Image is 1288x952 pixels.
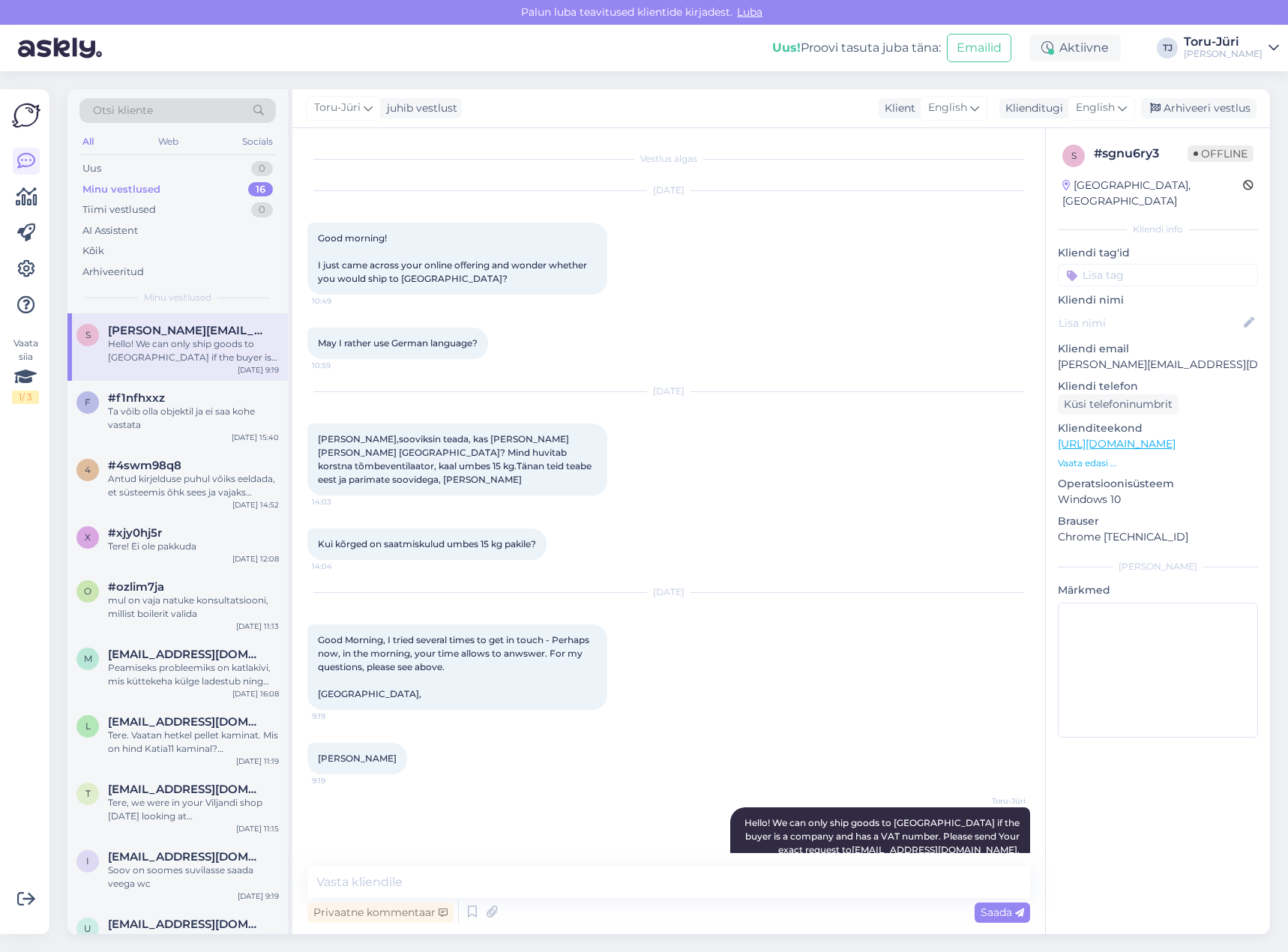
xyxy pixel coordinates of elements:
[1058,379,1258,394] p: Kliendi telefon
[928,100,967,116] span: English
[312,775,368,786] span: 9:19
[1184,36,1263,48] div: Toru-Jüri
[307,903,454,923] div: Privaatne kommentaar
[108,918,264,931] span: ullarkaljurand@gmail.com
[318,634,592,699] span: Good Morning, I tried several times to get in touch - Perhaps now, in the morning, your time allo...
[239,132,276,151] div: Socials
[12,391,39,404] div: 1 / 3
[82,244,104,259] div: Kõik
[1071,150,1077,161] span: s
[307,385,1030,398] div: [DATE]
[1058,513,1258,529] p: Brauser
[1059,315,1241,331] input: Lisa nimi
[1058,292,1258,308] p: Kliendi nimi
[1157,37,1178,58] div: TJ
[318,538,536,549] span: Kui kõrged on saatmiskulud umbes 15 kg pakile?
[86,855,89,867] span: i
[732,5,767,19] span: Luba
[1058,457,1258,470] p: Vaata edasi ...
[1058,582,1258,598] p: Märkmed
[312,561,368,572] span: 14:04
[108,661,279,688] div: Peamiseks probleemiks on katlakivi, mis küttekeha külge ladestub ning protsessi efektiivsust vähe...
[84,653,92,664] span: m
[108,526,162,540] span: #xjy0hj5r
[236,823,279,834] div: [DATE] 11:15
[108,864,279,891] div: Soov on soomes suvilasse saada veega wc
[144,291,211,304] span: Minu vestlused
[85,397,91,408] span: f
[93,103,153,118] span: Otsi kliente
[1062,178,1243,209] div: [GEOGRAPHIC_DATA], [GEOGRAPHIC_DATA]
[1058,357,1258,373] p: [PERSON_NAME][EMAIL_ADDRESS][DOMAIN_NAME]
[307,184,1030,197] div: [DATE]
[108,715,264,729] span: liisi.laks@hotmail.co.uk
[381,100,457,116] div: juhib vestlust
[12,337,39,404] div: Vaata siia
[232,499,279,510] div: [DATE] 14:52
[85,531,91,543] span: x
[314,100,361,116] span: Toru-Jüri
[108,337,279,364] div: Hello! We can only ship goods to [GEOGRAPHIC_DATA] if the buyer is a company and has a VAT number...
[251,161,273,176] div: 0
[1058,245,1258,261] p: Kliendi tag'id
[1058,223,1258,236] div: Kliendi info
[744,817,1022,855] span: Hello! We can only ship goods to [GEOGRAPHIC_DATA] if the buyer is a company and has a VAT number...
[85,720,91,732] span: l
[1058,264,1258,286] input: Lisa tag
[108,540,279,553] div: Tere! Ei ole pakkuda
[312,295,368,307] span: 10:49
[969,795,1026,807] span: Toru-Jüri
[108,459,181,472] span: #4swm98q8
[84,585,91,597] span: o
[232,432,279,443] div: [DATE] 15:40
[1058,394,1179,415] div: Küsi telefoninumbrit
[772,39,941,57] div: Proovi tasuta juba täna:
[108,729,279,756] div: Tere. Vaatan hetkel pellet kaminat. Mis on hind Katia11 kaminal? [GEOGRAPHIC_DATA]
[232,688,279,699] div: [DATE] 16:08
[108,796,279,823] div: Tere, we were in your Viljandi shop [DATE] looking at [GEOGRAPHIC_DATA]. Can you supply Extraflam...
[1058,560,1258,573] div: [PERSON_NAME]
[108,324,264,337] span: sven-weckwerth@gmx.de
[238,891,279,902] div: [DATE] 9:19
[236,756,279,767] div: [DATE] 11:19
[1058,492,1258,507] p: Windows 10
[318,753,397,764] span: [PERSON_NAME]
[236,621,279,632] div: [DATE] 11:13
[108,391,165,405] span: #f1nfhxxz
[318,433,594,485] span: [PERSON_NAME],sooviksin teada, kas [PERSON_NAME] [PERSON_NAME] [GEOGRAPHIC_DATA]? Mind huvitab ko...
[307,585,1030,599] div: [DATE]
[238,364,279,376] div: [DATE] 9:19
[852,844,1017,855] a: [EMAIL_ADDRESS][DOMAIN_NAME]
[312,496,368,507] span: 14:03
[108,472,279,499] div: Antud kirjelduse puhul võiks eeldada, et süsteemis õhk sees ja vajaks õhutamist. Sellest peaks rä...
[1058,341,1258,357] p: Kliendi email
[1184,48,1263,60] div: [PERSON_NAME]
[1076,100,1115,116] span: English
[248,182,273,197] div: 16
[108,405,279,432] div: Ta võib olla objektil ja ei saa kohe vastata
[1029,34,1121,61] div: Aktiivne
[108,850,264,864] span: ivimaalaus@gmail.com
[312,360,368,371] span: 10:59
[1058,529,1258,545] p: Chrome [TECHNICAL_ID]
[108,648,264,661] span: mart.vain@gmail.com
[108,783,264,796] span: timmrlw@gmail.com
[82,182,160,197] div: Minu vestlused
[155,132,181,151] div: Web
[82,161,101,176] div: Uus
[999,100,1063,116] div: Klienditugi
[84,923,91,934] span: u
[108,580,164,594] span: #ozlim7ja
[1188,145,1254,162] span: Offline
[318,337,478,349] span: May I rather use German language?
[981,906,1024,919] span: Saada
[232,553,279,564] div: [DATE] 12:08
[772,40,801,55] b: Uus!
[82,202,156,217] div: Tiimi vestlused
[12,101,40,130] img: Askly Logo
[307,152,1030,166] div: Vestlus algas
[82,265,144,280] div: Arhiveeritud
[1184,36,1279,60] a: Toru-Jüri[PERSON_NAME]
[108,594,279,621] div: mul on vaja natuke konsultatsiooni, millist boilerit valida
[85,329,91,340] span: s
